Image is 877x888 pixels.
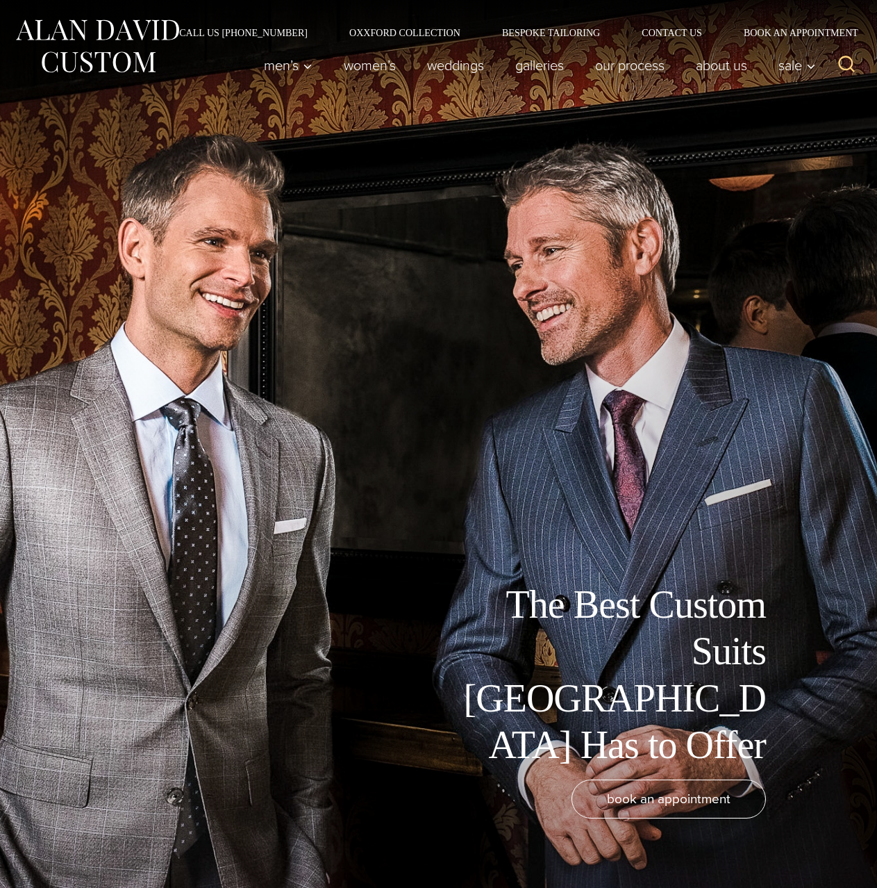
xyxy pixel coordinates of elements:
[580,51,680,79] a: Our Process
[723,28,863,38] a: Book an Appointment
[778,58,816,72] span: Sale
[453,582,766,768] h1: The Best Custom Suits [GEOGRAPHIC_DATA] Has to Offer
[328,28,481,38] a: Oxxford Collection
[14,15,181,77] img: Alan David Custom
[158,28,328,38] a: Call Us [PHONE_NUMBER]
[264,58,312,72] span: Men’s
[830,49,863,82] button: View Search Form
[481,28,621,38] a: Bespoke Tailoring
[328,51,412,79] a: Women’s
[158,28,863,38] nav: Secondary Navigation
[571,780,766,819] a: book an appointment
[607,789,730,809] span: book an appointment
[249,51,824,79] nav: Primary Navigation
[500,51,580,79] a: Galleries
[621,28,723,38] a: Contact Us
[680,51,763,79] a: About Us
[412,51,500,79] a: weddings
